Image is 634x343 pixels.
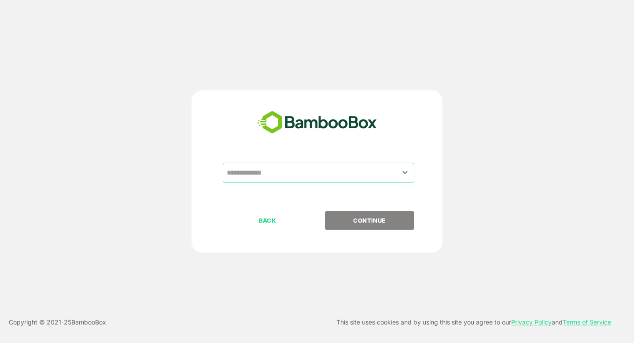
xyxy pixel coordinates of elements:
[223,211,312,230] button: BACK
[325,216,413,225] p: CONTINUE
[336,317,611,328] p: This site uses cookies and by using this site you agree to our and
[399,167,411,179] button: Open
[224,216,312,225] p: BACK
[9,317,106,328] p: Copyright © 2021- 25 BambooBox
[325,211,414,230] button: CONTINUE
[511,318,552,326] a: Privacy Policy
[253,108,382,137] img: bamboobox
[563,318,611,326] a: Terms of Service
